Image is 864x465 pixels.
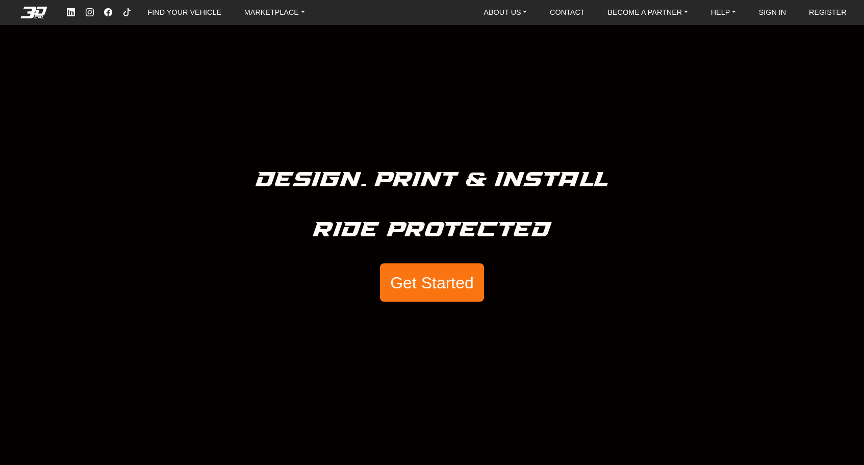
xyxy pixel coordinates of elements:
a: SIGN IN [755,5,791,20]
a: ABOUT US [479,5,531,20]
a: FIND YOUR VEHICLE [144,5,225,20]
a: BECOME A PARTNER [603,5,692,20]
a: MARKETPLACE [240,5,309,20]
a: REGISTER [805,5,851,20]
a: CONTACT [546,5,589,20]
a: HELP [707,5,740,20]
h5: Ride Protected [313,213,551,247]
h5: Design. Print & Install [256,163,608,197]
button: Get Started [380,263,484,302]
